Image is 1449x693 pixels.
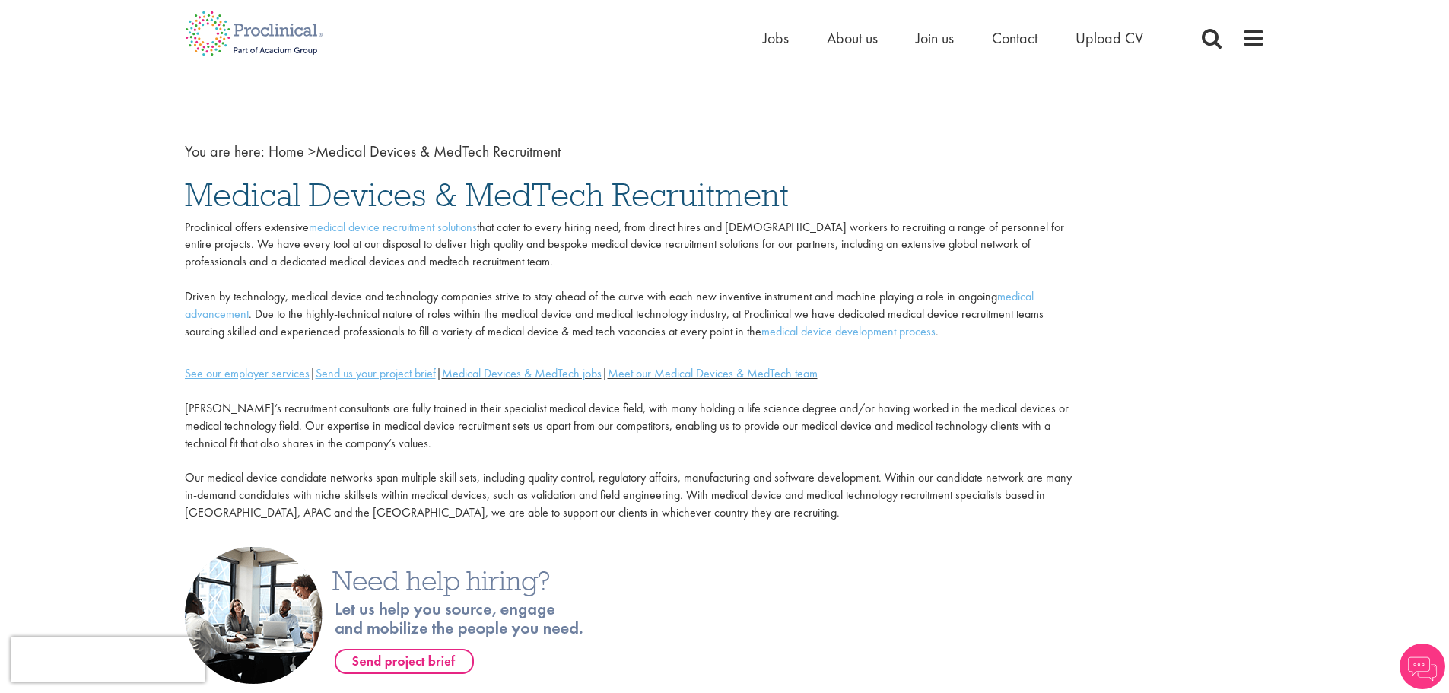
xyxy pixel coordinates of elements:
[11,637,205,682] iframe: reCAPTCHA
[269,141,561,161] span: Medical Devices & MedTech Recruitment
[185,174,789,215] span: Medical Devices & MedTech Recruitment
[185,288,1034,322] a: medical advancement
[442,365,602,381] a: Medical Devices & MedTech jobs
[761,323,936,339] a: medical device development process
[308,141,316,161] span: >
[316,365,436,381] a: Send us your project brief
[185,141,265,161] span: You are here:
[1076,28,1143,48] a: Upload CV
[269,141,304,161] a: breadcrumb link to Home
[1400,644,1445,689] img: Chatbot
[185,365,1081,383] div: | | |
[916,28,954,48] a: Join us
[309,219,477,235] a: medical device recruitment solutions
[992,28,1037,48] a: Contact
[185,383,1081,539] p: [PERSON_NAME]’s recruitment consultants are fully trained in their specialist medical device fiel...
[827,28,878,48] a: About us
[185,365,310,381] a: See our employer services
[185,219,1081,341] p: Proclinical offers extensive that cater to every hiring need, from direct hires and [DEMOGRAPHIC_...
[763,28,789,48] a: Jobs
[608,365,818,381] a: Meet our Medical Devices & MedTech team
